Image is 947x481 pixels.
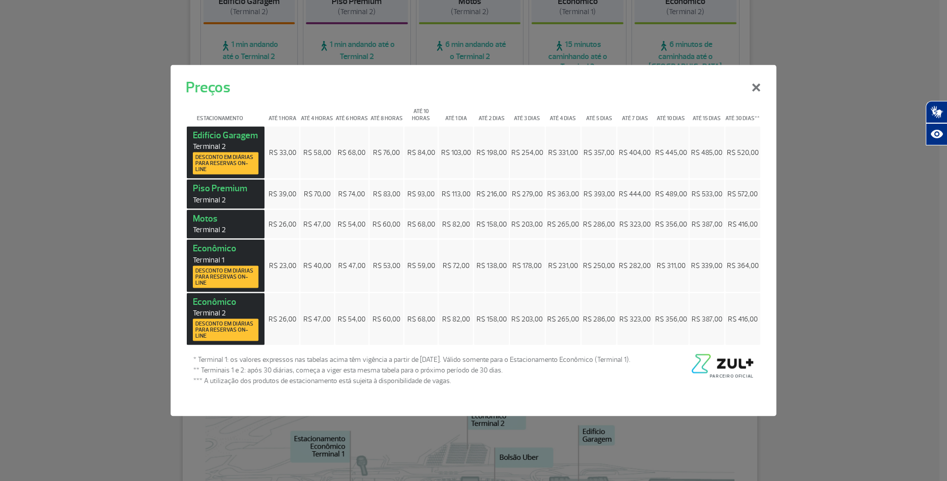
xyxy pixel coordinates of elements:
span: Terminal 2 [193,142,258,151]
span: R$ 138,00 [477,261,507,270]
th: Até 30 dias** [725,99,760,125]
span: R$ 286,00 [583,314,615,323]
span: Parceiro Oficial [710,373,754,379]
th: Até 7 dias [617,99,652,125]
span: R$ 387,00 [692,314,722,323]
span: R$ 533,00 [692,190,722,198]
button: Abrir recursos assistivos. [926,123,947,145]
span: R$ 520,00 [727,148,759,156]
th: Até 5 dias [582,99,616,125]
span: R$ 323,00 [619,220,651,228]
th: Até 1 hora [266,99,299,125]
span: R$ 339,00 [691,261,722,270]
th: Até 10 horas [404,99,438,125]
span: R$ 26,00 [269,220,296,228]
span: R$ 485,00 [691,148,722,156]
span: Desconto em diárias para reservas on-line [195,268,256,286]
span: R$ 331,00 [548,148,578,156]
span: R$ 364,00 [727,261,759,270]
span: R$ 74,00 [338,190,365,198]
span: R$ 356,00 [655,220,687,228]
img: logo-zul-black.png [689,354,754,373]
span: Terminal 2 [193,308,258,318]
span: R$ 311,00 [657,261,686,270]
span: R$ 59,00 [407,261,435,270]
span: Desconto em diárias para reservas on-line [195,154,256,173]
span: R$ 76,00 [373,148,400,156]
span: R$ 323,00 [619,314,651,323]
button: Close [743,68,769,104]
span: R$ 489,00 [655,190,687,198]
span: R$ 198,00 [477,148,507,156]
span: R$ 203,00 [511,220,543,228]
strong: Piso Premium [193,183,258,205]
span: R$ 68,00 [407,220,435,228]
span: R$ 54,00 [338,314,365,323]
th: Até 10 dias [654,99,689,125]
strong: Econômico [193,296,258,341]
span: Terminal 2 [193,195,258,204]
span: R$ 250,00 [583,261,615,270]
th: Até 6 horas [335,99,369,125]
span: R$ 103,00 [441,148,471,156]
span: R$ 68,00 [338,148,365,156]
span: * Terminal 1: os valores expressos nas tabelas acima têm vigência a partir de [DATE]. Válido some... [193,354,630,365]
th: Até 1 dia [439,99,473,125]
span: R$ 445,00 [655,148,687,156]
span: R$ 254,00 [511,148,543,156]
span: R$ 387,00 [692,220,722,228]
span: R$ 158,00 [477,220,507,228]
span: R$ 231,00 [548,261,578,270]
span: R$ 216,00 [477,190,507,198]
th: Estacionamento [187,99,265,125]
span: Terminal 1 [193,255,258,264]
span: R$ 60,00 [373,314,400,323]
span: R$ 265,00 [547,220,579,228]
span: R$ 47,00 [338,261,365,270]
span: R$ 404,00 [619,148,651,156]
span: Desconto em diárias para reservas on-line [195,321,256,339]
th: Até 8 horas [370,99,403,125]
span: R$ 23,00 [269,261,296,270]
span: R$ 47,00 [303,314,331,323]
span: R$ 33,00 [269,148,296,156]
h5: Preços [186,76,230,98]
span: R$ 26,00 [269,314,296,323]
span: R$ 39,00 [269,190,296,198]
span: R$ 70,00 [304,190,331,198]
span: R$ 572,00 [727,190,758,198]
span: R$ 158,00 [477,314,507,323]
span: R$ 68,00 [407,314,435,323]
span: R$ 40,00 [303,261,331,270]
span: *** A utilização dos produtos de estacionamento está sujeita à disponibilidade de vagas. [193,376,630,386]
strong: Motos [193,212,258,235]
span: R$ 265,00 [547,314,579,323]
strong: Econômico [193,243,258,288]
span: R$ 93,00 [407,190,435,198]
span: R$ 60,00 [373,220,400,228]
span: R$ 58,00 [303,148,331,156]
span: R$ 416,00 [728,314,758,323]
th: Até 3 dias [510,99,545,125]
span: R$ 72,00 [443,261,469,270]
span: R$ 393,00 [584,190,615,198]
span: R$ 282,00 [619,261,651,270]
span: R$ 83,00 [373,190,400,198]
span: R$ 356,00 [655,314,687,323]
span: R$ 82,00 [442,314,470,323]
span: R$ 84,00 [407,148,435,156]
span: Terminal 2 [193,225,258,235]
th: Até 4 dias [546,99,581,125]
span: R$ 357,00 [584,148,614,156]
span: R$ 279,00 [512,190,543,198]
span: R$ 203,00 [511,314,543,323]
span: R$ 363,00 [547,190,579,198]
span: R$ 178,00 [512,261,542,270]
strong: Edifício Garagem [193,129,258,175]
button: Abrir tradutor de língua de sinais. [926,101,947,123]
div: Plugin de acessibilidade da Hand Talk. [926,101,947,145]
span: R$ 54,00 [338,220,365,228]
span: R$ 286,00 [583,220,615,228]
span: R$ 47,00 [303,220,331,228]
th: Até 4 horas [300,99,334,125]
